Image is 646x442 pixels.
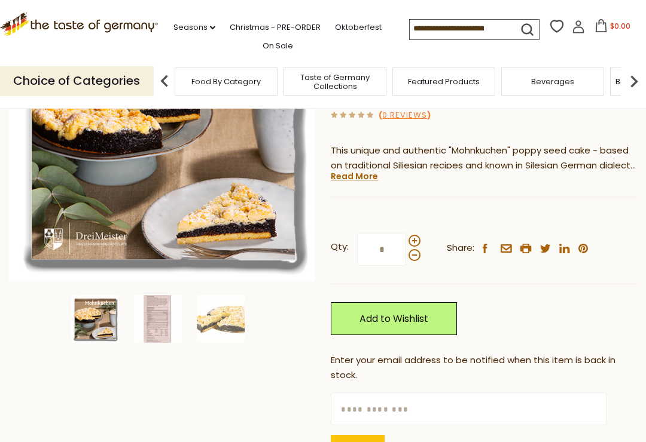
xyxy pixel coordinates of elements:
[587,19,638,37] button: $0.00
[331,353,637,383] div: Enter your email address to be notified when this item is back in stock.
[335,21,382,34] a: Oktoberfest
[531,77,574,86] a: Beverages
[263,39,293,53] a: On Sale
[173,21,215,34] a: Seasons
[379,109,431,121] span: ( )
[331,302,457,335] a: Add to Wishlist
[610,21,630,31] span: $0.00
[331,143,637,173] p: This unique and authentic "Mohnkuchen" poppy seed cake - based on traditional Siliesian recipes a...
[191,77,261,86] a: Food By Category
[382,109,427,122] a: 0 Reviews
[197,295,245,343] img: Dreimeister Poppy Seed Cake, Silesian Style, Ready-To-Eat, 1.8 lbs.
[230,21,321,34] a: Christmas - PRE-ORDER
[331,240,349,254] strong: Qty:
[71,295,119,343] img: Dreimeister Poppy Seed Cake, Silesian Style, Ready-To-Eat, 1.8 lbs.
[622,69,646,93] img: next arrow
[447,241,474,256] span: Share:
[153,69,176,93] img: previous arrow
[408,77,480,86] a: Featured Products
[357,233,406,266] input: Qty:
[331,170,378,182] a: Read More
[134,295,182,343] img: Dreimeister Poppy Seed Cake, Silesian Style, Ready-To-Eat, 1.8 lbs.
[287,73,383,91] a: Taste of Germany Collections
